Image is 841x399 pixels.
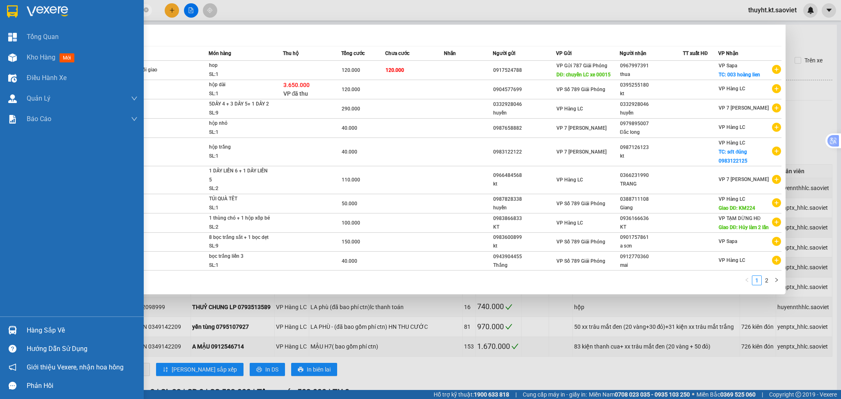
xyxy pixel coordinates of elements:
span: DĐ: chuyển LC xe 00015 [556,72,611,78]
span: VP Gửi 787 Giải Phóng [556,63,607,69]
span: VP Hàng LC [719,140,745,146]
div: bọc trắng liền 3 [209,252,271,261]
div: 1 DÂY LIỀN 6 + 1 DÂY LIỀN 5 [209,167,271,184]
div: Thắng [493,261,556,270]
span: Nhãn [444,50,456,56]
img: warehouse-icon [8,94,17,103]
span: plus-circle [772,84,781,93]
div: 5DÂY 4 + 3 DÂY 5+ 1 DÂY 2 [209,100,271,109]
span: VP Gửi [556,50,572,56]
span: VP TẠM DỪNG HĐ [719,216,761,221]
span: Quản Lý [27,93,51,103]
li: Previous Page [742,275,752,285]
span: VP 7 [PERSON_NAME] [556,125,607,131]
span: Tổng cước [341,50,365,56]
li: 1 [752,275,762,285]
span: mới [60,53,74,62]
div: 0912770360 [620,252,683,261]
span: Giao DĐ: KM224 [719,205,756,211]
div: huyền [493,204,556,212]
div: 0901757861 [620,233,683,242]
span: Giao DĐ: Hủy làm 2 lần [719,225,769,230]
div: kt [493,242,556,250]
span: VP Hàng LC [556,220,583,226]
span: 40.000 [342,258,357,264]
span: 40.000 [342,149,357,155]
span: Báo cáo [27,114,51,124]
div: KT [493,223,556,232]
span: plus-circle [772,123,781,132]
img: warehouse-icon [8,326,17,335]
div: 0904577699 [493,85,556,94]
div: huyền [620,109,683,117]
div: 0388711108 [620,195,683,204]
div: a sơn [620,242,683,250]
div: 0936166636 [620,214,683,223]
span: 40.000 [342,125,357,131]
div: 0987126123 [620,143,683,152]
span: plus-circle [772,65,781,74]
span: right [774,277,779,282]
div: SL: 1 [209,128,271,137]
span: VP Hàng LC [719,257,745,263]
div: SL: 2 [209,223,271,232]
div: SL: 1 [209,70,271,79]
div: Hướng dẫn sử dụng [27,343,138,355]
span: VP 7 [PERSON_NAME] [719,105,769,111]
span: Món hàng [209,50,231,56]
div: SL: 9 [209,242,271,251]
span: down [131,95,138,102]
span: notification [9,363,16,371]
img: solution-icon [8,115,17,124]
span: VP Hàng LC [719,124,745,130]
div: 0983866833 [493,214,556,223]
div: 0332928046 [493,100,556,109]
span: 110.000 [342,177,360,183]
div: 1 thùng chó + 1 hộp xốp bé [209,214,271,223]
div: 0943904455 [493,252,556,261]
span: Chưa cước [385,50,409,56]
div: hộp dài [209,80,271,89]
span: message [9,382,16,390]
span: TC: sđt đúng 0983122125 [719,149,747,164]
div: TÚI QUÀ TÊT [209,195,271,204]
img: warehouse-icon [8,53,17,62]
div: SL: 1 [209,152,271,161]
span: Người gửi [493,50,515,56]
div: 0983600899 [493,233,556,242]
span: 3.650.000 [283,82,310,88]
div: 8 bọc trắng sắt + 1 bọc dẹt [209,233,271,242]
span: VP Số 789 Giải Phóng [556,239,605,245]
div: SL: 1 [209,204,271,213]
span: close-circle [144,7,149,12]
span: Người nhận [620,50,646,56]
span: plus-circle [772,103,781,112]
div: Giang [620,204,683,212]
div: 0987828338 [493,195,556,204]
a: 1 [752,276,761,285]
span: plus-circle [772,237,781,246]
img: logo-vxr [7,5,18,18]
span: 100.000 [342,220,360,226]
div: 0332928046 [620,100,683,109]
span: Thu hộ [283,50,299,56]
div: hop [209,61,271,70]
div: SL: 9 [209,109,271,118]
span: VP Sapa [719,238,737,244]
span: 120.000 [386,67,404,73]
div: 0366231990 [620,171,683,180]
button: left [742,275,752,285]
span: VP Số 789 Giải Phóng [556,201,605,206]
img: dashboard-icon [8,33,17,41]
div: 0966484568 [493,171,556,180]
li: 2 [762,275,772,285]
div: kt [620,152,683,161]
span: VP Hàng LC [719,86,745,92]
span: VP 7 [PERSON_NAME] [556,149,607,155]
img: warehouse-icon [8,74,17,83]
div: kt [493,180,556,188]
span: VP đã thu [283,90,308,97]
div: TRANG [620,180,683,188]
span: VP Số 789 Giải Phóng [556,258,605,264]
span: left [744,277,749,282]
